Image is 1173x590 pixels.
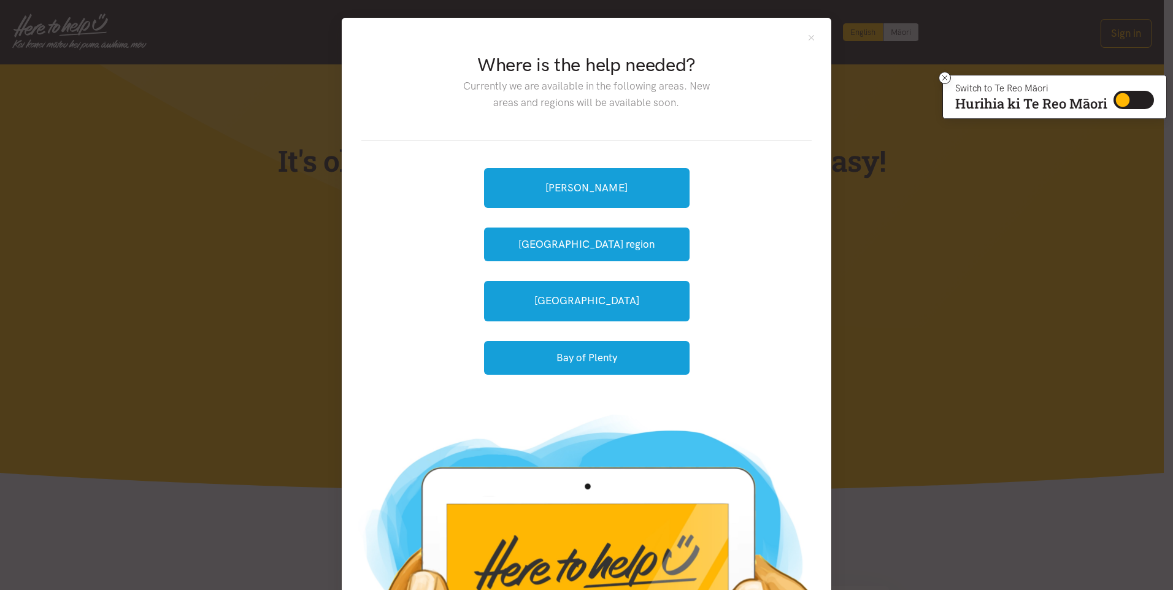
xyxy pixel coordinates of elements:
[484,281,690,321] a: [GEOGRAPHIC_DATA]
[955,98,1107,109] p: Hurihia ki Te Reo Māori
[955,85,1107,92] p: Switch to Te Reo Māori
[484,168,690,208] a: [PERSON_NAME]
[453,78,719,111] p: Currently we are available in the following areas. New areas and regions will be available soon.
[453,52,719,78] h2: Where is the help needed?
[484,228,690,261] button: [GEOGRAPHIC_DATA] region
[484,341,690,375] button: Bay of Plenty
[806,33,817,43] button: Close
